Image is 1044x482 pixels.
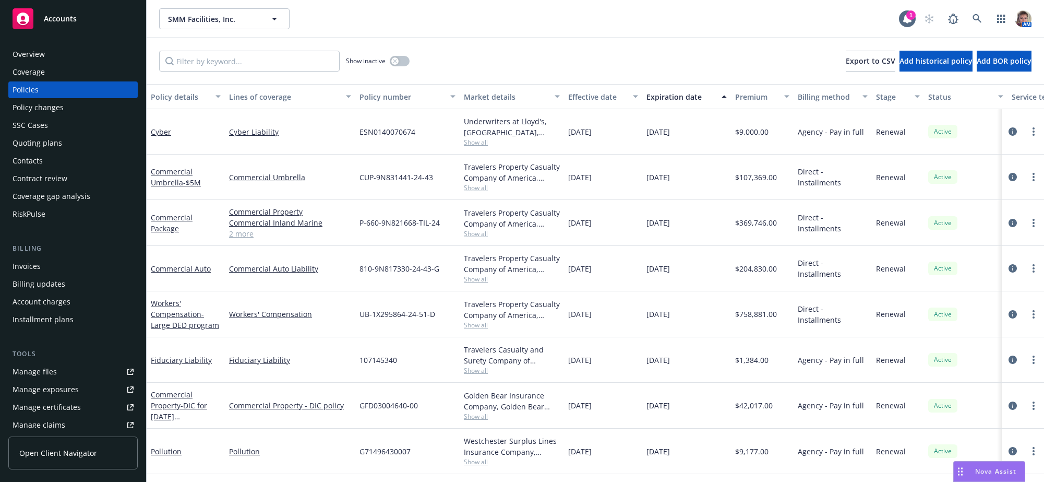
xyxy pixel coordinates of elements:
[8,206,138,222] a: RiskPulse
[359,126,415,137] span: ESN0140070674
[8,349,138,359] div: Tools
[899,51,973,72] button: Add historical policy
[1027,399,1040,412] a: more
[953,461,1025,482] button: Nova Assist
[229,400,351,411] a: Commercial Property - DIC policy
[8,170,138,187] a: Contract review
[1027,445,1040,457] a: more
[568,217,592,228] span: [DATE]
[646,446,670,457] span: [DATE]
[464,253,560,275] div: Travelers Property Casualty Company of America, Travelers Insurance
[932,218,953,228] span: Active
[928,91,992,102] div: Status
[798,400,864,411] span: Agency - Pay in full
[1027,217,1040,229] a: more
[876,263,906,274] span: Renewal
[151,446,182,456] a: Pollution
[735,400,773,411] span: $42,017.00
[646,263,670,274] span: [DATE]
[464,229,560,238] span: Show all
[1015,10,1031,27] img: photo
[13,258,41,275] div: Invoices
[464,344,560,366] div: Travelers Casualty and Surety Company of America, Travelers Insurance
[19,448,97,459] span: Open Client Navigator
[151,91,209,102] div: Policy details
[568,355,592,366] span: [DATE]
[932,446,953,456] span: Active
[646,126,670,137] span: [DATE]
[151,127,171,137] a: Cyber
[798,91,856,102] div: Billing method
[8,311,138,328] a: Installment plans
[735,446,769,457] span: $9,177.00
[646,217,670,228] span: [DATE]
[943,8,964,29] a: Report a Bug
[464,457,560,466] span: Show all
[359,263,439,274] span: 810-9N817330-24-43-G
[8,64,138,80] a: Coverage
[876,309,906,320] span: Renewal
[229,126,351,137] a: Cyber Liability
[1027,308,1040,321] a: more
[646,355,670,366] span: [DATE]
[735,91,778,102] div: Premium
[932,264,953,273] span: Active
[735,263,777,274] span: $204,830.00
[44,15,77,23] span: Accounts
[568,400,592,411] span: [DATE]
[967,8,988,29] a: Search
[359,172,433,183] span: CUP-9N831441-24-43
[1006,399,1019,412] a: circleInformation
[359,446,411,457] span: G71496430007
[876,172,906,183] span: Renewal
[8,117,138,134] a: SSC Cases
[977,56,1031,66] span: Add BOR policy
[229,263,351,274] a: Commercial Auto Liability
[359,91,444,102] div: Policy number
[646,172,670,183] span: [DATE]
[1006,354,1019,366] a: circleInformation
[13,363,57,380] div: Manage files
[798,257,868,279] span: Direct - Installments
[13,152,43,169] div: Contacts
[13,170,67,187] div: Contract review
[151,264,211,274] a: Commercial Auto
[151,298,219,330] a: Workers' Compensation
[798,166,868,188] span: Direct - Installments
[1027,171,1040,183] a: more
[225,84,355,109] button: Lines of coverage
[464,390,560,412] div: Golden Bear Insurance Company, Golden Bear Insurance Company, Amwins
[464,299,560,321] div: Travelers Property Casualty Company of America, Travelers Insurance
[798,303,868,325] span: Direct - Installments
[464,183,560,192] span: Show all
[464,275,560,284] span: Show all
[464,207,560,229] div: Travelers Property Casualty Company of America, Travelers Insurance
[568,263,592,274] span: [DATE]
[13,117,48,134] div: SSC Cases
[1006,262,1019,275] a: circleInformation
[13,417,65,433] div: Manage claims
[735,126,769,137] span: $9,000.00
[991,8,1012,29] a: Switch app
[13,46,45,63] div: Overview
[932,355,953,365] span: Active
[876,355,906,366] span: Renewal
[876,400,906,411] span: Renewal
[147,84,225,109] button: Policy details
[183,178,201,187] span: - $5M
[151,167,201,187] a: Commercial Umbrella
[876,446,906,457] span: Renewal
[151,390,217,443] a: Commercial Property
[13,311,74,328] div: Installment plans
[1006,217,1019,229] a: circleInformation
[464,161,560,183] div: Travelers Property Casualty Company of America, Travelers Insurance
[13,99,64,116] div: Policy changes
[8,381,138,398] span: Manage exposures
[1006,125,1019,138] a: circleInformation
[876,217,906,228] span: Renewal
[8,258,138,275] a: Invoices
[876,91,908,102] div: Stage
[151,213,193,233] a: Commercial Package
[359,355,397,366] span: 107145340
[8,363,138,380] a: Manage files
